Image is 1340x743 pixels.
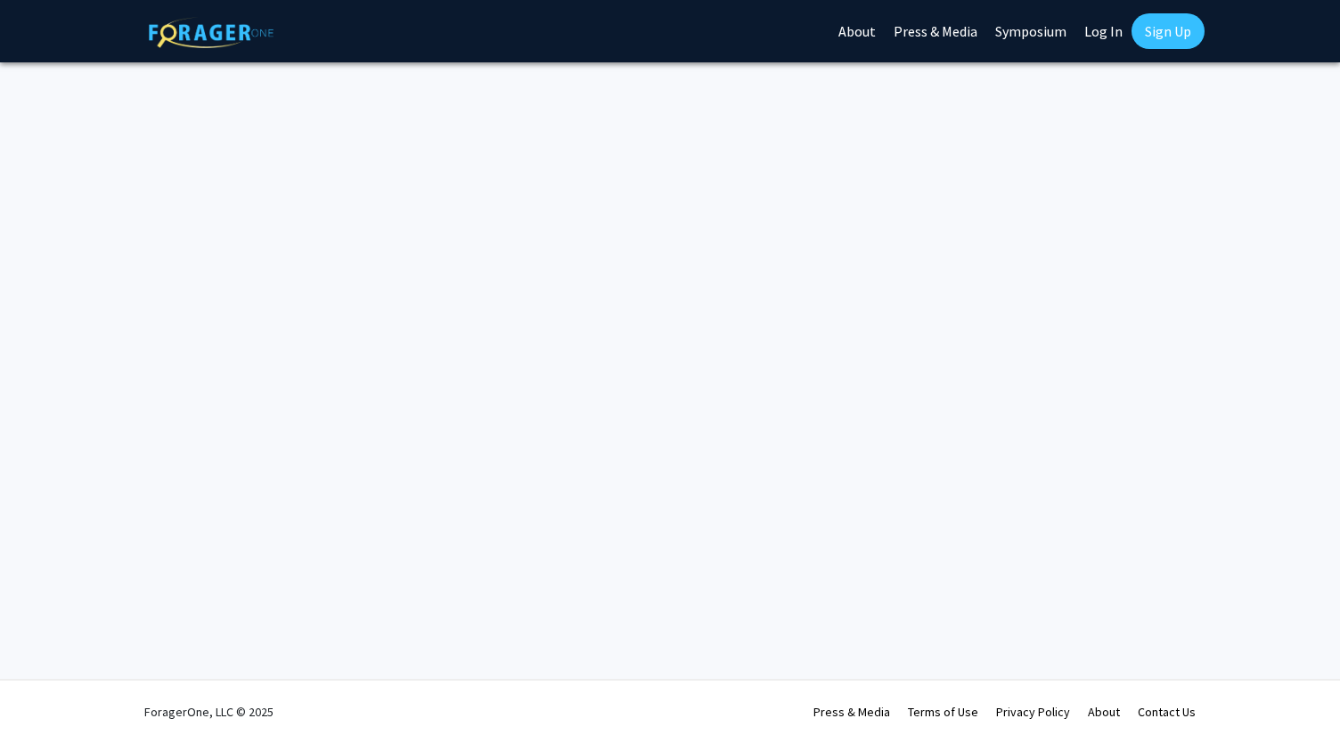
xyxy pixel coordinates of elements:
a: Contact Us [1138,704,1196,720]
a: Press & Media [813,704,890,720]
a: About [1088,704,1120,720]
img: ForagerOne Logo [149,17,274,48]
div: ForagerOne, LLC © 2025 [144,681,274,743]
a: Terms of Use [908,704,978,720]
a: Sign Up [1132,13,1205,49]
a: Privacy Policy [996,704,1070,720]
